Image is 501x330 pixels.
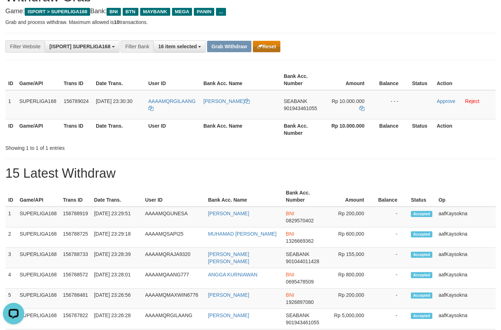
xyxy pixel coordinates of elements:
th: Amount [325,186,375,207]
th: Op [436,186,496,207]
a: [PERSON_NAME] [208,211,249,216]
td: 156788919 [60,207,91,227]
span: Copy 0829570402 to clipboard [286,218,314,223]
a: Copy 10000000 to clipboard [359,105,364,111]
td: Rp 200,000 [325,289,375,309]
td: SUPERLIGA168 [16,90,61,119]
a: [PERSON_NAME] [208,292,249,298]
span: [DATE] 23:30:30 [96,98,132,104]
td: Rp 800,000 [325,268,375,289]
button: 16 item selected [153,40,206,53]
th: Bank Acc. Name [205,186,283,207]
td: [DATE] 23:26:28 [91,309,142,329]
span: Copy 901044011428 to clipboard [286,258,319,264]
td: 156788481 [60,289,91,309]
h4: Game: Bank: [5,8,496,15]
span: 156789024 [64,98,89,104]
span: BNI [286,272,294,277]
td: aafKaysokna [436,268,496,289]
th: Balance [375,70,409,90]
span: BTN [123,8,138,16]
span: Accepted [411,313,432,319]
span: Copy 901943461055 to clipboard [284,105,317,111]
td: 4 [5,268,17,289]
a: Approve [437,98,455,104]
a: [PERSON_NAME] [208,312,249,318]
td: [DATE] 23:28:01 [91,268,142,289]
span: Rp 10.000.000 [331,98,364,104]
td: 156787822 [60,309,91,329]
td: AAAAMQAANG777 [142,268,205,289]
td: SUPERLIGA168 [17,207,60,227]
td: AAAAMQMAXWIN6776 [142,289,205,309]
td: aafKaysokna [436,207,496,227]
td: - [375,248,408,268]
td: Rp 5,000,000 [325,309,375,329]
span: 16 item selected [158,44,197,49]
td: - [375,268,408,289]
span: ISPORT > SUPERLIGA168 [25,8,90,16]
td: 5 [5,289,17,309]
td: - [375,309,408,329]
td: - [375,227,408,248]
div: Filter Website [5,40,45,53]
td: AAAAMQGUNESA [142,207,205,227]
td: Rp 600,000 [325,227,375,248]
a: MUHAMAD [PERSON_NAME] [208,231,276,237]
td: 2 [5,227,17,248]
button: [ISPORT] SUPERLIGA168 [45,40,119,53]
th: Bank Acc. Number [281,119,324,139]
td: - [375,207,408,227]
td: SUPERLIGA168 [17,227,60,248]
td: SUPERLIGA168 [17,289,60,309]
th: ID [5,70,16,90]
td: - - - [375,90,409,119]
span: Accepted [411,231,432,237]
span: Copy 1926897080 to clipboard [286,299,314,305]
span: SEABANK [284,98,307,104]
button: Open LiveChat chat widget [3,3,24,24]
span: Copy 1326669362 to clipboard [286,238,314,244]
td: SUPERLIGA168 [17,248,60,268]
span: ... [216,8,226,16]
th: Amount [324,70,375,90]
th: Date Trans. [91,186,142,207]
th: Game/API [16,70,61,90]
a: [PERSON_NAME] [PERSON_NAME] [208,251,249,264]
td: 3 [5,248,17,268]
th: Trans ID [60,186,91,207]
td: 156788572 [60,268,91,289]
a: AAAAMQRGILAANG [148,98,196,111]
th: Game/API [17,186,60,207]
span: [ISPORT] SUPERLIGA168 [49,44,110,49]
span: SEABANK [286,251,309,257]
th: Action [434,70,496,90]
th: Status [409,119,434,139]
span: BNI [286,292,294,298]
a: [PERSON_NAME] [203,98,250,104]
div: Filter Bank [121,40,153,53]
th: Trans ID [61,119,93,139]
td: [DATE] 23:29:18 [91,227,142,248]
span: PANIN [194,8,214,16]
th: Action [434,119,496,139]
td: AAAAMQRAJA9320 [142,248,205,268]
th: ID [5,186,17,207]
span: Accepted [411,272,432,278]
button: Reset [253,41,280,52]
th: Status [409,70,434,90]
th: User ID [146,70,201,90]
th: Game/API [16,119,61,139]
span: BNI [107,8,121,16]
th: Balance [375,186,408,207]
td: [DATE] 23:28:39 [91,248,142,268]
th: Rp 10.000.000 [324,119,375,139]
td: AAAAMQSAPI25 [142,227,205,248]
td: aafKaysokna [436,227,496,248]
td: [DATE] 23:29:51 [91,207,142,227]
a: ANGGA KURNIAWAN [208,272,257,277]
th: Trans ID [61,70,93,90]
th: User ID [142,186,205,207]
span: Copy 901943461055 to clipboard [286,320,319,325]
span: AAAAMQRGILAANG [148,98,196,104]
